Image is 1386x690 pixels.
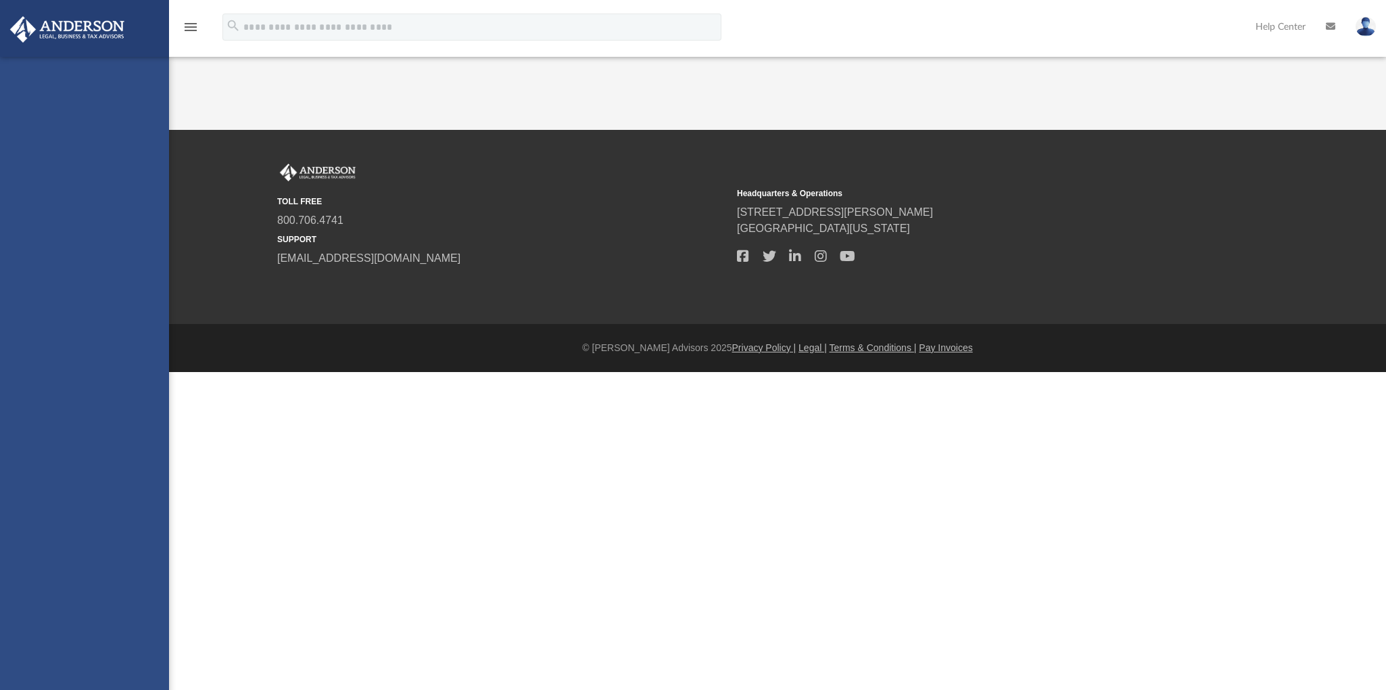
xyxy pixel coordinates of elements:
img: User Pic [1356,17,1376,37]
small: SUPPORT [277,233,727,246]
i: menu [183,19,199,35]
a: 800.706.4741 [277,214,343,226]
a: Terms & Conditions | [830,342,917,353]
div: © [PERSON_NAME] Advisors 2025 [169,341,1386,355]
a: Pay Invoices [919,342,972,353]
a: menu [183,26,199,35]
img: Anderson Advisors Platinum Portal [277,164,358,181]
small: Headquarters & Operations [737,187,1187,200]
a: Legal | [798,342,827,353]
i: search [226,18,241,33]
a: [GEOGRAPHIC_DATA][US_STATE] [737,223,910,234]
a: [STREET_ADDRESS][PERSON_NAME] [737,206,933,218]
a: Privacy Policy | [732,342,796,353]
img: Anderson Advisors Platinum Portal [6,16,128,43]
small: TOLL FREE [277,195,727,208]
a: [EMAIL_ADDRESS][DOMAIN_NAME] [277,252,460,264]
